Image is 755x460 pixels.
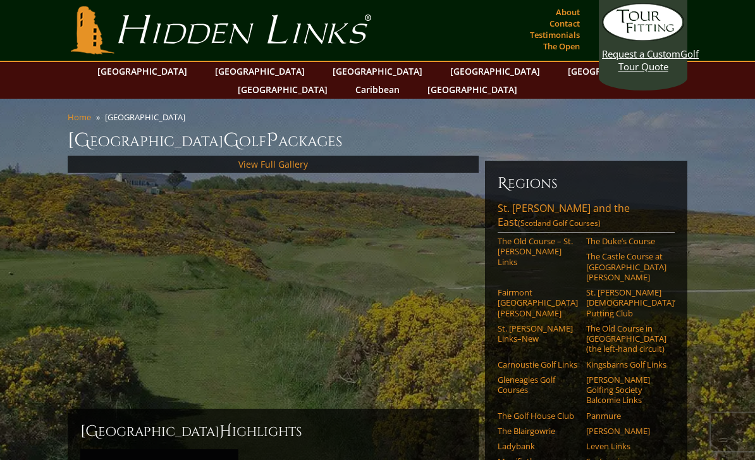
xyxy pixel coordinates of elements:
[444,62,546,80] a: [GEOGRAPHIC_DATA]
[349,80,406,99] a: Caribbean
[586,411,666,421] a: Panmure
[498,359,578,370] a: Carnoustie Golf Links
[498,411,578,421] a: The Golf House Club
[546,15,583,32] a: Contact
[498,375,578,395] a: Gleneagles Golf Courses
[498,236,578,267] a: The Old Course – St. [PERSON_NAME] Links
[498,426,578,436] a: The Blairgowrie
[68,111,91,123] a: Home
[518,218,601,228] span: (Scotland Golf Courses)
[586,323,666,354] a: The Old Course in [GEOGRAPHIC_DATA] (the left-hand circuit)
[105,111,190,123] li: [GEOGRAPHIC_DATA]
[553,3,583,21] a: About
[421,80,524,99] a: [GEOGRAPHIC_DATA]
[602,47,680,60] span: Request a Custom
[266,128,278,153] span: P
[586,236,666,246] a: The Duke’s Course
[586,426,666,436] a: [PERSON_NAME]
[498,173,675,194] h6: Regions
[498,201,675,233] a: St. [PERSON_NAME] and the East(Scotland Golf Courses)
[527,26,583,44] a: Testimonials
[586,287,666,318] a: St. [PERSON_NAME] [DEMOGRAPHIC_DATA]’ Putting Club
[586,441,666,451] a: Leven Links
[498,441,578,451] a: Ladybank
[498,323,578,344] a: St. [PERSON_NAME] Links–New
[231,80,334,99] a: [GEOGRAPHIC_DATA]
[540,37,583,55] a: The Open
[586,359,666,370] a: Kingsbarns Golf Links
[68,128,687,153] h1: [GEOGRAPHIC_DATA] olf ackages
[80,421,466,442] h2: [GEOGRAPHIC_DATA] ighlights
[602,3,684,73] a: Request a CustomGolf Tour Quote
[238,158,308,170] a: View Full Gallery
[562,62,664,80] a: [GEOGRAPHIC_DATA]
[223,128,239,153] span: G
[91,62,193,80] a: [GEOGRAPHIC_DATA]
[209,62,311,80] a: [GEOGRAPHIC_DATA]
[498,287,578,318] a: Fairmont [GEOGRAPHIC_DATA][PERSON_NAME]
[586,375,666,406] a: [PERSON_NAME] Golfing Society Balcomie Links
[219,421,232,442] span: H
[586,251,666,282] a: The Castle Course at [GEOGRAPHIC_DATA][PERSON_NAME]
[326,62,429,80] a: [GEOGRAPHIC_DATA]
